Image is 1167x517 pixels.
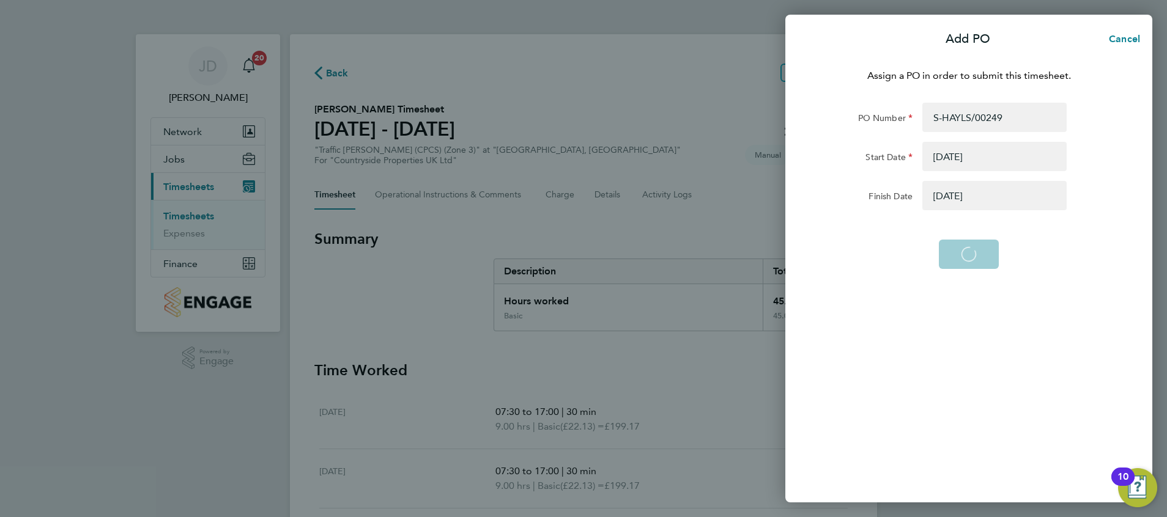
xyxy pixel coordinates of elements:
button: Cancel [1089,27,1152,51]
p: Assign a PO in order to submit this timesheet. [820,68,1118,83]
p: Add PO [946,31,990,48]
label: Finish Date [869,191,913,205]
label: PO Number [858,112,913,127]
div: 10 [1117,477,1128,493]
span: Cancel [1105,33,1140,45]
button: Open Resource Center, 10 new notifications [1118,468,1157,507]
label: Start Date [865,152,913,166]
input: Enter PO Number [922,103,1067,132]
